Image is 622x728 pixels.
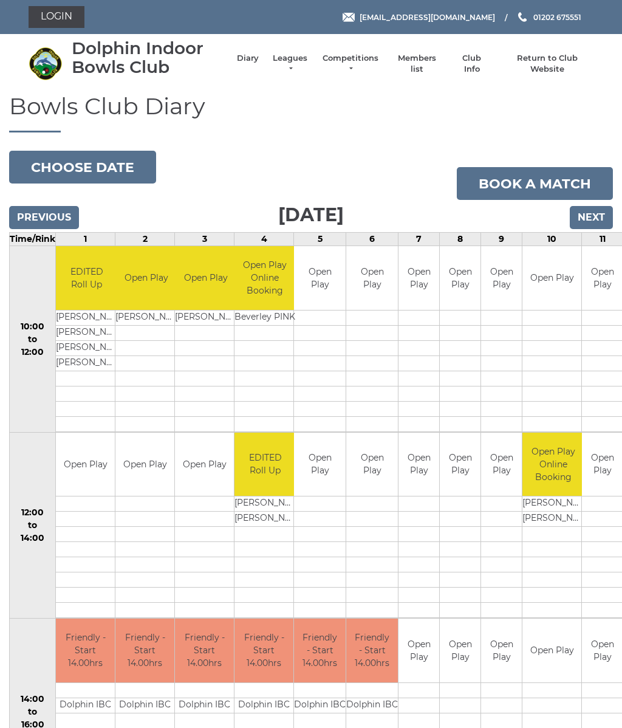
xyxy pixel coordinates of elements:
[440,233,481,246] td: 8
[271,53,309,75] a: Leagues
[115,433,174,496] td: Open Play
[343,12,495,23] a: Email [EMAIL_ADDRESS][DOMAIN_NAME]
[115,698,174,713] td: Dolphin IBC
[234,619,293,682] td: Friendly - Start 14.00hrs
[294,246,346,310] td: Open Play
[457,167,613,200] a: Book a match
[115,233,175,246] td: 2
[234,433,296,496] td: EDITED Roll Up
[346,698,398,713] td: Dolphin IBC
[440,619,480,682] td: Open Play
[522,496,584,512] td: [PERSON_NAME]
[522,433,584,496] td: Open Play Online Booking
[398,246,439,310] td: Open Play
[391,53,442,75] a: Members list
[175,698,234,713] td: Dolphin IBC
[522,512,584,527] td: [PERSON_NAME]
[115,246,177,310] td: Open Play
[56,619,115,682] td: Friendly - Start 14.00hrs
[56,698,115,713] td: Dolphin IBC
[115,619,174,682] td: Friendly - Start 14.00hrs
[9,151,156,184] button: Choose date
[10,246,56,433] td: 10:00 to 12:00
[175,233,234,246] td: 3
[175,619,234,682] td: Friendly - Start 14.00hrs
[522,619,581,682] td: Open Play
[175,246,236,310] td: Open Play
[516,12,581,23] a: Phone us 01202 675551
[440,246,480,310] td: Open Play
[321,53,380,75] a: Competitions
[481,246,522,310] td: Open Play
[10,233,56,246] td: Time/Rink
[294,433,346,496] td: Open Play
[10,432,56,619] td: 12:00 to 14:00
[29,6,84,28] a: Login
[518,12,527,22] img: Phone us
[294,233,346,246] td: 5
[398,433,439,496] td: Open Play
[343,13,355,22] img: Email
[234,246,295,310] td: Open Play Online Booking
[234,310,295,325] td: Beverley PINK
[9,206,79,229] input: Previous
[56,325,117,340] td: [PERSON_NAME]
[346,619,398,682] td: Friendly - Start 14.00hrs
[454,53,490,75] a: Club Info
[440,433,480,496] td: Open Play
[533,12,581,21] span: 01202 675551
[502,53,593,75] a: Return to Club Website
[234,496,296,512] td: [PERSON_NAME]
[346,233,398,246] td: 6
[56,433,115,496] td: Open Play
[237,53,259,64] a: Diary
[481,233,522,246] td: 9
[481,619,522,682] td: Open Play
[522,233,582,246] td: 10
[234,233,294,246] td: 4
[294,698,346,713] td: Dolphin IBC
[9,94,613,133] h1: Bowls Club Diary
[234,698,293,713] td: Dolphin IBC
[294,619,346,682] td: Friendly - Start 14.00hrs
[398,619,439,682] td: Open Play
[56,233,115,246] td: 1
[175,310,236,325] td: [PERSON_NAME]
[56,310,117,325] td: [PERSON_NAME]
[570,206,613,229] input: Next
[346,433,398,496] td: Open Play
[56,355,117,371] td: [PERSON_NAME]
[346,246,398,310] td: Open Play
[175,433,234,496] td: Open Play
[481,433,522,496] td: Open Play
[398,233,440,246] td: 7
[360,12,495,21] span: [EMAIL_ADDRESS][DOMAIN_NAME]
[29,47,62,80] img: Dolphin Indoor Bowls Club
[56,340,117,355] td: [PERSON_NAME]
[56,246,117,310] td: EDITED Roll Up
[522,246,581,310] td: Open Play
[72,39,225,77] div: Dolphin Indoor Bowls Club
[234,512,296,527] td: [PERSON_NAME]
[115,310,177,325] td: [PERSON_NAME]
